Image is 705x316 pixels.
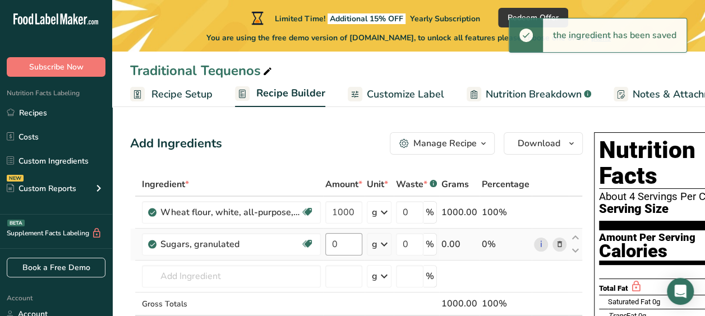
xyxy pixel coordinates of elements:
div: Gross Totals [142,298,321,310]
input: Add Ingredient [142,265,321,287]
div: Calories [599,243,695,259]
a: Recipe Setup [130,82,213,107]
div: Waste [396,178,437,191]
div: g [372,269,377,283]
span: Recipe Setup [151,87,213,102]
div: g [372,238,377,251]
div: NEW [7,175,24,182]
span: Customize Label [367,87,444,102]
a: Customize Label [348,82,444,107]
div: Add Ingredients [130,134,222,153]
span: Serving Size [599,202,669,216]
div: Wheat flour, white, all-purpose, self-rising, enriched [160,206,301,219]
span: Saturated Fat [608,298,651,306]
a: Nutrition Breakdown [467,82,591,107]
a: i [534,238,548,252]
div: Manage Recipe [413,137,477,150]
span: Amount [325,178,362,191]
span: Total Fat [599,284,628,292]
div: Sugars, granulated [160,238,301,251]
span: Download [518,137,560,150]
span: Additional 15% OFF [328,13,406,24]
div: 100% [482,206,529,219]
span: Grams [441,178,469,191]
span: Recipe Builder [256,86,325,101]
div: 100% [482,297,529,310]
button: Download [504,132,583,155]
span: 0g [652,298,660,306]
span: Ingredient [142,178,189,191]
button: Subscribe Now [7,57,105,77]
button: Manage Recipe [390,132,495,155]
div: g [372,206,377,219]
div: 0.00 [441,238,477,251]
span: Unit [367,178,388,191]
button: Redeem Offer [498,8,568,27]
span: Yearly Subscription [410,13,480,24]
div: Custom Reports [7,183,76,194]
span: Nutrition Breakdown [486,87,582,102]
span: You are using the free demo version of [DOMAIN_NAME], to unlock all features please choose one of... [206,32,611,44]
a: Book a Free Demo [7,258,105,277]
div: 0% [482,238,529,251]
div: the ingredient has been saved [543,18,686,52]
span: Subscribe Now [29,61,84,73]
span: Percentage [482,178,529,191]
div: BETA [7,220,25,226]
div: 1000.00 [441,297,477,310]
div: 1000.00 [441,206,477,219]
div: Traditional Tequenos [130,61,274,81]
a: Recipe Builder [235,81,325,108]
div: Open Intercom Messenger [667,278,694,305]
div: Limited Time! [249,11,480,25]
div: Amount Per Serving [599,233,695,243]
span: Redeem Offer [508,12,559,24]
